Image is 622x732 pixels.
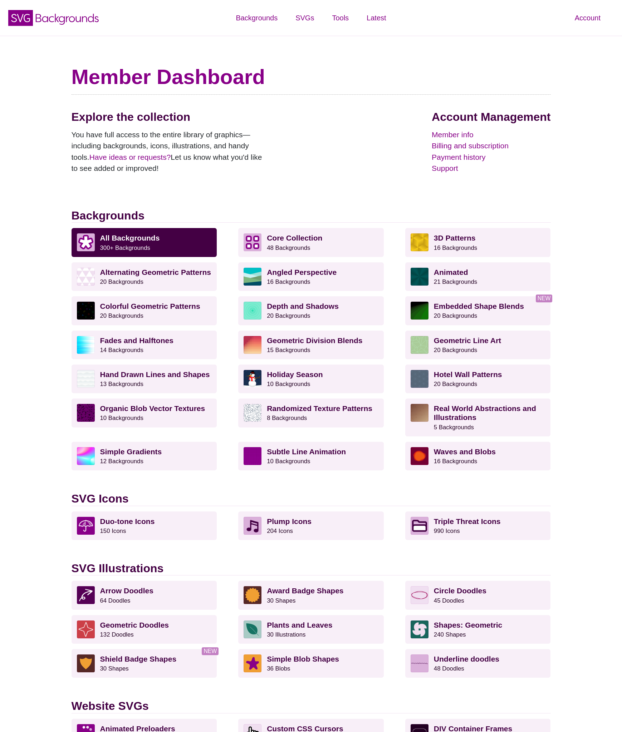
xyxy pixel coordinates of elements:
[100,517,155,525] strong: Duo-tone Icons
[267,347,310,353] small: 15 Backgrounds
[411,654,428,672] img: hand-drawn underline waves
[267,517,312,525] strong: Plump Icons
[267,415,307,421] small: 8 Backgrounds
[411,447,428,465] img: various uneven centered blobs
[267,447,346,456] strong: Subtle Line Animation
[432,129,550,140] a: Member info
[244,620,261,638] img: vector leaf
[77,370,95,388] img: white subtle wave background
[77,302,95,320] img: a rainbow pattern of outlined geometric shapes
[405,442,551,470] a: Waves and Blobs16 Backgrounds
[100,302,200,310] strong: Colorful Geometric Patterns
[238,262,384,291] a: Angled Perspective16 Backgrounds
[434,621,502,629] strong: Shapes: Geometric
[72,562,551,575] h2: SVG Illustrations
[238,442,384,470] a: Subtle Line Animation10 Backgrounds
[100,268,211,276] strong: Alternating Geometric Patterns
[72,64,551,89] h1: Member Dashboard
[72,129,268,174] p: You have full access to the entire library of graphics—including backgrounds, icons, illustration...
[405,615,551,644] a: Shapes: Geometric240 Shapes
[238,581,384,609] a: Award Badge Shapes30 Shapes
[100,655,177,663] strong: Shield Badge Shapes
[434,447,496,456] strong: Waves and Blobs
[434,665,464,672] small: 48 Doodles
[77,447,95,465] img: colorful radial mesh gradient rainbow
[72,365,217,393] a: Hand Drawn Lines and Shapes13 Backgrounds
[100,370,210,379] strong: Hand Drawn Lines and Shapes
[100,665,129,672] small: 30 Shapes
[432,110,550,124] h2: Account Management
[411,302,428,320] img: green to black rings rippling away from corner
[267,458,310,465] small: 10 Backgrounds
[72,331,217,359] a: Fades and Halftones14 Backgrounds
[358,7,395,29] a: Latest
[434,370,502,379] strong: Hotel Wall Patterns
[411,586,428,604] img: svg double circle
[434,278,477,285] small: 21 Backgrounds
[267,244,310,251] small: 48 Backgrounds
[267,278,310,285] small: 16 Backgrounds
[323,7,358,29] a: Tools
[267,381,310,387] small: 10 Backgrounds
[227,7,286,29] a: Backgrounds
[411,517,428,535] img: Folder icon
[434,244,477,251] small: 16 Backgrounds
[238,399,384,427] a: Randomized Texture Patterns8 Backgrounds
[244,654,261,672] img: starfish blob
[100,528,126,534] small: 150 Icons
[434,302,524,310] strong: Embedded Shape Blends
[72,615,217,644] a: Geometric Doodles132 Doodles
[238,296,384,325] a: Depth and Shadows20 Backgrounds
[411,336,428,354] img: geometric web of connecting lines
[267,312,310,319] small: 20 Backgrounds
[267,336,362,345] strong: Geometric Division Blends
[434,517,501,525] strong: Triple Threat Icons
[434,312,477,319] small: 20 Backgrounds
[434,458,477,465] small: 16 Backgrounds
[405,331,551,359] a: Geometric Line Art20 Backgrounds
[244,447,261,465] img: a line grid with a slope perspective
[100,458,143,465] small: 12 Backgrounds
[267,404,372,412] strong: Randomized Texture Patterns
[405,365,551,393] a: Hotel Wall Patterns20 Backgrounds
[434,234,476,242] strong: 3D Patterns
[72,296,217,325] a: Colorful Geometric Patterns20 Backgrounds
[238,228,384,257] a: Core Collection 48 Backgrounds
[238,511,384,540] a: Plump Icons204 Icons
[434,655,499,663] strong: Underline doodles
[100,347,143,353] small: 14 Backgrounds
[72,492,551,506] h2: SVG Icons
[77,586,95,604] img: twisting arrow
[89,153,171,161] a: Have ideas or requests?
[267,631,305,638] small: 30 Illustrations
[238,331,384,359] a: Geometric Division Blends15 Backgrounds
[244,517,261,535] img: Musical note icon
[434,597,464,604] small: 45 Doodles
[434,587,486,595] strong: Circle Doodles
[100,312,143,319] small: 20 Backgrounds
[405,228,551,257] a: 3D Patterns16 Backgrounds
[434,404,536,421] strong: Real World Abstractions and Illustrations
[267,528,293,534] small: 204 Icons
[72,262,217,291] a: Alternating Geometric Patterns20 Backgrounds
[238,615,384,644] a: Plants and Leaves30 Illustrations
[244,370,261,388] img: vector art snowman with black hat, branch arms, and carrot nose
[244,404,261,422] img: gray texture pattern on white
[267,597,295,604] small: 30 Shapes
[72,581,217,609] a: Arrow Doodles64 Doodles
[72,442,217,470] a: Simple Gradients12 Backgrounds
[100,244,150,251] small: 300+ Backgrounds
[100,278,143,285] small: 20 Backgrounds
[405,581,551,609] a: Circle Doodles45 Doodles
[411,620,428,638] img: pinwheel shape made of half circles over green background
[244,268,261,286] img: abstract landscape with sky mountains and water
[267,621,332,629] strong: Plants and Leaves
[267,665,290,672] small: 36 Blobs
[72,209,551,223] h2: Backgrounds
[72,511,217,540] a: Duo-tone Icons150 Icons
[77,404,95,422] img: Purple vector splotches
[267,655,339,663] strong: Simple Blob Shapes
[434,336,501,345] strong: Geometric Line Art
[238,649,384,678] a: Simple Blob Shapes36 Blobs
[267,268,337,276] strong: Angled Perspective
